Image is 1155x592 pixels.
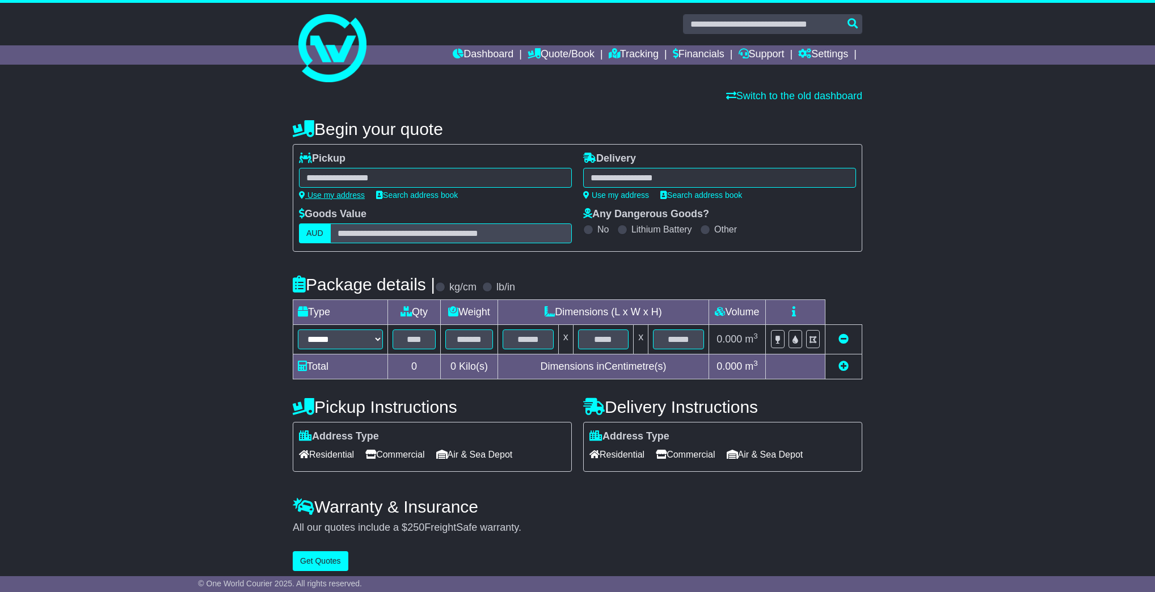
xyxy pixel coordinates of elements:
a: Remove this item [838,333,849,345]
h4: Pickup Instructions [293,398,572,416]
a: Search address book [660,191,742,200]
span: Commercial [365,446,424,463]
sup: 3 [753,332,758,340]
button: Get Quotes [293,551,348,571]
label: No [597,224,609,235]
td: x [558,325,573,354]
div: All our quotes include a $ FreightSafe warranty. [293,522,862,534]
td: Volume [709,300,765,325]
span: Air & Sea Depot [727,446,803,463]
h4: Package details | [293,275,435,294]
span: Air & Sea Depot [436,446,513,463]
span: 0.000 [716,361,742,372]
td: Total [293,354,388,379]
td: Type [293,300,388,325]
span: m [745,361,758,372]
label: kg/cm [449,281,477,294]
label: Other [714,224,737,235]
label: AUD [299,223,331,243]
span: m [745,333,758,345]
label: Address Type [589,430,669,443]
h4: Delivery Instructions [583,398,862,416]
a: Search address book [376,191,458,200]
a: Dashboard [453,45,513,65]
td: Weight [441,300,498,325]
label: Lithium Battery [631,224,692,235]
td: Dimensions (L x W x H) [498,300,709,325]
label: Pickup [299,153,345,165]
span: © One World Courier 2025. All rights reserved. [198,579,362,588]
label: Address Type [299,430,379,443]
a: Settings [798,45,848,65]
label: lb/in [496,281,515,294]
span: 0 [450,361,456,372]
h4: Warranty & Insurance [293,497,862,516]
a: Support [739,45,785,65]
td: Dimensions in Centimetre(s) [498,354,709,379]
span: Commercial [656,446,715,463]
a: Use my address [583,191,649,200]
a: Tracking [609,45,659,65]
td: x [634,325,648,354]
a: Quote/Book [528,45,595,65]
a: Use my address [299,191,365,200]
td: Kilo(s) [441,354,498,379]
span: Residential [299,446,354,463]
a: Switch to the old dashboard [726,90,862,102]
a: Add new item [838,361,849,372]
h4: Begin your quote [293,120,862,138]
sup: 3 [753,359,758,367]
label: Goods Value [299,208,366,221]
td: 0 [388,354,441,379]
td: Qty [388,300,441,325]
label: Delivery [583,153,636,165]
span: 250 [407,522,424,533]
label: Any Dangerous Goods? [583,208,709,221]
span: Residential [589,446,644,463]
a: Financials [673,45,724,65]
span: 0.000 [716,333,742,345]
